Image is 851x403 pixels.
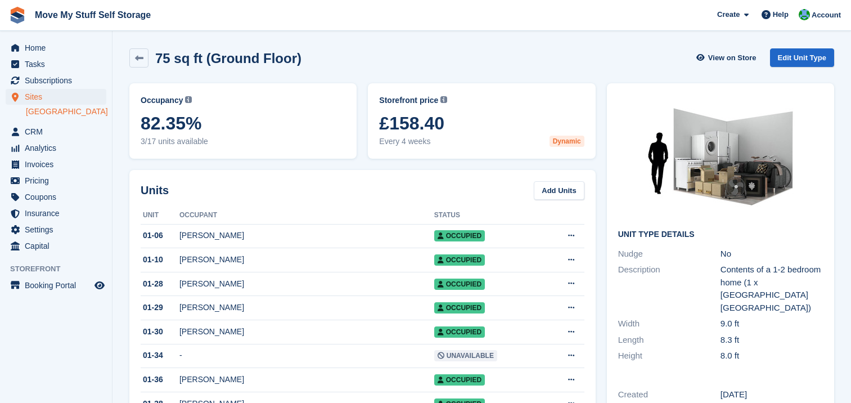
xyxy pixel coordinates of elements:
[141,136,345,147] span: 3/17 units available
[6,40,106,56] a: menu
[434,279,485,290] span: Occupied
[434,302,485,314] span: Occupied
[618,317,721,330] div: Width
[10,263,112,275] span: Storefront
[141,326,179,338] div: 01-30
[179,254,434,266] div: [PERSON_NAME]
[636,95,805,221] img: 75-sqft-unit.jpg
[6,89,106,105] a: menu
[379,136,584,147] span: Every 4 weeks
[25,140,92,156] span: Analytics
[717,9,740,20] span: Create
[25,73,92,88] span: Subscriptions
[141,182,169,199] h2: Units
[379,113,584,133] span: £158.40
[6,56,106,72] a: menu
[141,350,179,361] div: 01-34
[25,222,92,238] span: Settings
[799,9,810,20] img: Dan
[25,124,92,140] span: CRM
[721,263,823,314] div: Contents of a 1-2 bedroom home (1 x [GEOGRAPHIC_DATA] [GEOGRAPHIC_DATA])
[141,254,179,266] div: 01-10
[179,230,434,241] div: [PERSON_NAME]
[6,205,106,221] a: menu
[721,334,823,347] div: 8.3 ft
[141,207,179,225] th: Unit
[434,326,485,338] span: Occupied
[141,302,179,314] div: 01-29
[179,326,434,338] div: [PERSON_NAME]
[25,189,92,205] span: Coupons
[6,124,106,140] a: menu
[25,277,92,293] span: Booking Portal
[434,254,485,266] span: Occupied
[141,278,179,290] div: 01-28
[6,277,106,293] a: menu
[25,40,92,56] span: Home
[434,374,485,386] span: Occupied
[6,222,106,238] a: menu
[695,48,761,67] a: View on Store
[26,106,106,117] a: [GEOGRAPHIC_DATA]
[25,238,92,254] span: Capital
[155,51,301,66] h2: 75 sq ft (Ground Floor)
[434,350,497,361] span: Unavailable
[618,248,721,261] div: Nudge
[534,181,584,200] a: Add Units
[721,317,823,330] div: 9.0 ft
[93,279,106,292] a: Preview store
[6,73,106,88] a: menu
[141,374,179,386] div: 01-36
[721,388,823,401] div: [DATE]
[618,350,721,362] div: Height
[6,189,106,205] a: menu
[770,48,834,67] a: Edit Unit Type
[708,52,757,64] span: View on Store
[6,140,106,156] a: menu
[9,7,26,24] img: stora-icon-8386f47178a22dfd0bd8f6a31ec36ba5ce8667c1dd55bd0f319d3a0aa187defe.svg
[721,350,823,362] div: 8.0 ft
[141,113,345,133] span: 82.35%
[141,95,183,106] span: Occupancy
[141,230,179,241] div: 01-06
[6,173,106,189] a: menu
[618,334,721,347] div: Length
[618,388,721,401] div: Created
[812,10,841,21] span: Account
[6,238,106,254] a: menu
[25,156,92,172] span: Invoices
[185,96,192,103] img: icon-info-grey-7440780725fd019a000dd9b08b2336e03edf1995a4989e88bcd33f0948082b44.svg
[179,302,434,314] div: [PERSON_NAME]
[6,156,106,172] a: menu
[721,248,823,261] div: No
[440,96,447,103] img: icon-info-grey-7440780725fd019a000dd9b08b2336e03edf1995a4989e88bcd33f0948082b44.svg
[618,230,823,239] h2: Unit Type details
[25,173,92,189] span: Pricing
[25,56,92,72] span: Tasks
[434,207,543,225] th: Status
[434,230,485,241] span: Occupied
[30,6,155,24] a: Move My Stuff Self Storage
[773,9,789,20] span: Help
[179,278,434,290] div: [PERSON_NAME]
[25,205,92,221] span: Insurance
[379,95,438,106] span: Storefront price
[618,263,721,314] div: Description
[179,344,434,368] td: -
[550,136,584,147] div: Dynamic
[179,207,434,225] th: Occupant
[179,374,434,386] div: [PERSON_NAME]
[25,89,92,105] span: Sites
